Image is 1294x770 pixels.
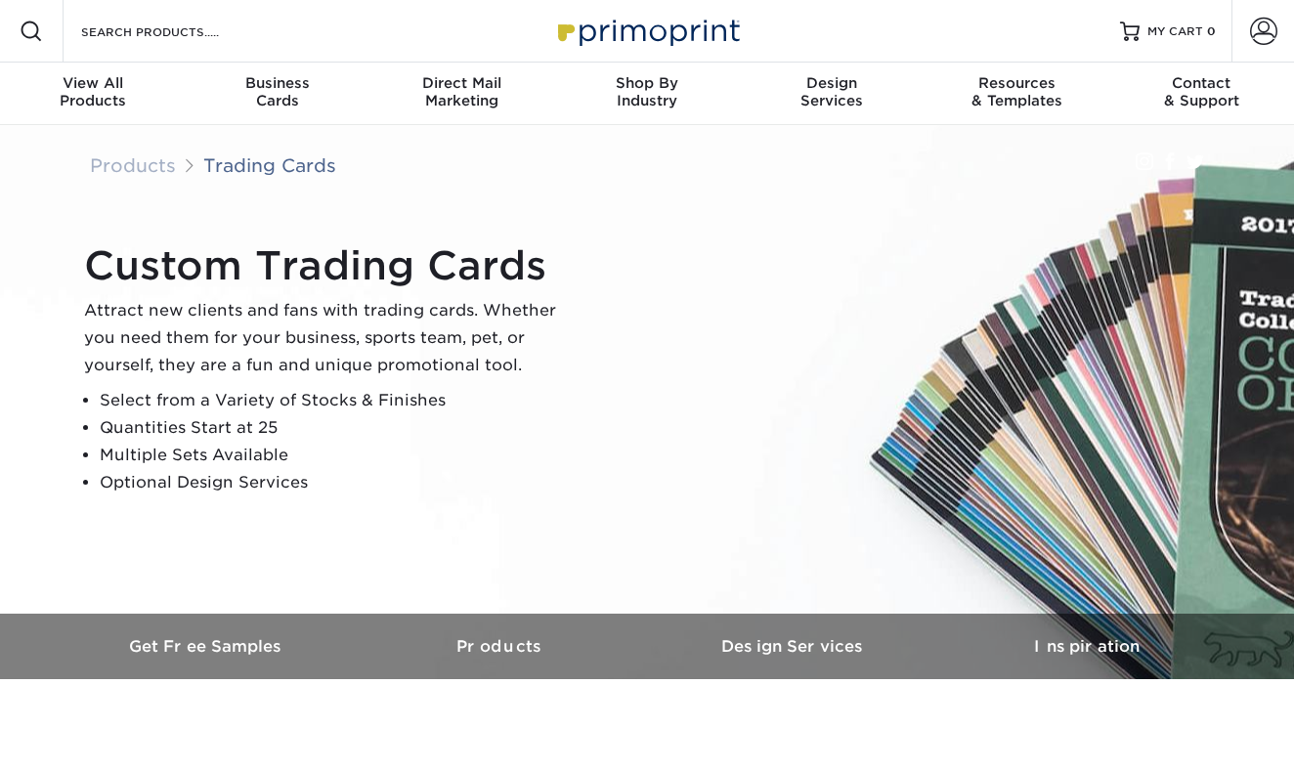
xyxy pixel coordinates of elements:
[100,442,573,469] li: Multiple Sets Available
[554,63,739,125] a: Shop ByIndustry
[1109,74,1294,92] span: Contact
[647,614,940,679] a: Design Services
[740,74,925,109] div: Services
[100,414,573,442] li: Quantities Start at 25
[647,637,940,656] h3: Design Services
[940,637,1233,656] h3: Inspiration
[185,74,369,109] div: Cards
[185,63,369,125] a: BusinessCards
[369,74,554,92] span: Direct Mail
[185,74,369,92] span: Business
[100,469,573,496] li: Optional Design Services
[549,10,745,52] img: Primoprint
[554,74,739,109] div: Industry
[554,74,739,92] span: Shop By
[740,63,925,125] a: DesignServices
[740,74,925,92] span: Design
[925,74,1109,92] span: Resources
[100,387,573,414] li: Select from a Variety of Stocks & Finishes
[925,63,1109,125] a: Resources& Templates
[79,20,270,43] input: SEARCH PRODUCTS.....
[84,297,573,379] p: Attract new clients and fans with trading cards. Whether you need them for your business, sports ...
[369,63,554,125] a: Direct MailMarketing
[925,74,1109,109] div: & Templates
[1109,63,1294,125] a: Contact& Support
[369,74,554,109] div: Marketing
[61,614,354,679] a: Get Free Samples
[940,614,1233,679] a: Inspiration
[1207,24,1216,38] span: 0
[84,242,573,289] h1: Custom Trading Cards
[354,637,647,656] h3: Products
[61,637,354,656] h3: Get Free Samples
[1147,23,1203,40] span: MY CART
[354,614,647,679] a: Products
[203,154,336,176] a: Trading Cards
[1109,74,1294,109] div: & Support
[90,154,176,176] a: Products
